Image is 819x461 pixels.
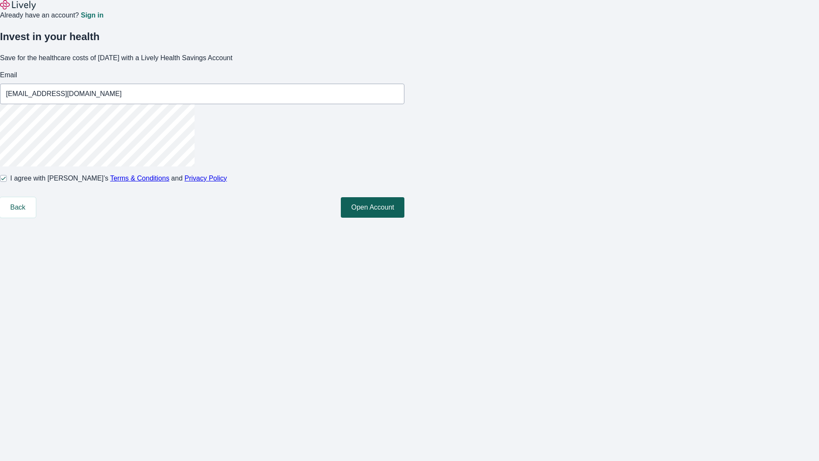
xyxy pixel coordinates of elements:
[81,12,103,19] a: Sign in
[185,175,227,182] a: Privacy Policy
[341,197,404,218] button: Open Account
[110,175,169,182] a: Terms & Conditions
[10,173,227,184] span: I agree with [PERSON_NAME]’s and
